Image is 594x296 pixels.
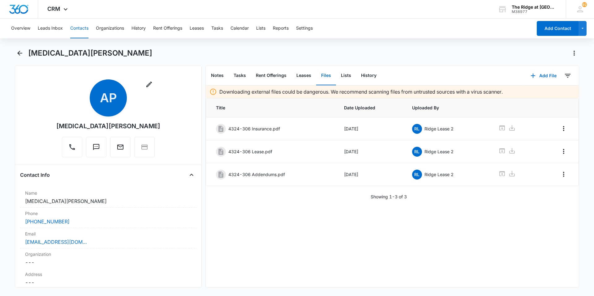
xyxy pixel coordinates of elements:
span: Title [216,104,329,111]
button: Close [187,170,196,180]
button: Call [62,137,82,157]
a: [PHONE_NUMBER] [25,218,70,225]
div: Phone[PHONE_NUMBER] [20,208,196,228]
div: Name[MEDICAL_DATA][PERSON_NAME] [20,187,196,208]
span: RL [412,124,422,134]
div: notifications count [582,2,587,7]
td: [DATE] [337,140,404,163]
button: Add Contact [537,21,579,36]
button: Filters [563,71,573,81]
td: [DATE] [337,117,404,140]
p: 4324-306 Addendums.pdf [228,171,285,178]
p: Ridge Lease 2 [424,171,454,178]
button: Files [316,66,336,85]
div: Address--- [20,269,196,289]
h1: [MEDICAL_DATA][PERSON_NAME] [28,49,152,58]
button: Reports [273,19,289,38]
button: Rent Offerings [251,66,291,85]
span: CRM [47,6,60,12]
button: History [131,19,146,38]
span: Uploaded By [412,104,484,111]
div: account id [512,10,557,14]
label: Email [25,230,192,237]
button: Email [110,137,131,157]
button: Settings [296,19,313,38]
span: 92 [582,2,587,7]
button: History [356,66,381,85]
dd: --- [25,279,192,286]
button: Add File [524,68,563,83]
label: Phone [25,210,192,217]
button: Actions [569,48,579,58]
span: Date Uploaded [344,104,397,111]
button: Organizations [96,19,124,38]
span: AP [90,79,127,116]
button: Overflow Menu [559,146,569,156]
div: account name [512,5,557,10]
button: Overview [11,19,30,38]
button: Contacts [70,19,88,38]
button: Notes [206,66,229,85]
button: Calendar [230,19,249,38]
label: Name [25,190,192,196]
button: Text [86,137,106,157]
button: Back [15,48,24,58]
div: Email[EMAIL_ADDRESS][DOMAIN_NAME] [20,228,196,248]
dd: [MEDICAL_DATA][PERSON_NAME] [25,197,192,205]
p: Downloading external files could be dangerous. We recommend scanning files from untrusted sources... [219,88,503,95]
button: Rent Offerings [153,19,182,38]
span: RL [412,170,422,180]
label: Address [25,271,192,277]
p: Ridge Lease 2 [424,148,454,155]
p: 4324-306 Lease.pdf [228,148,272,155]
a: [EMAIL_ADDRESS][DOMAIN_NAME] [25,238,87,246]
p: Ridge Lease 2 [424,125,454,132]
button: Tasks [211,19,223,38]
label: Organization [25,251,192,257]
dd: --- [25,259,192,266]
a: Call [62,146,82,152]
button: Tasks [229,66,251,85]
p: Showing 1-3 of 3 [371,193,407,200]
button: Overflow Menu [559,169,569,179]
button: Leases [291,66,316,85]
button: Lists [256,19,265,38]
div: [MEDICAL_DATA][PERSON_NAME] [56,121,160,131]
button: Overflow Menu [559,124,569,133]
a: Text [86,146,106,152]
p: 4324-306 Insurance.pdf [228,125,280,132]
td: [DATE] [337,163,404,186]
span: RL [412,147,422,157]
h4: Contact Info [20,171,50,179]
button: Lists [336,66,356,85]
div: Organization--- [20,248,196,269]
button: Leases [190,19,204,38]
a: Email [110,146,131,152]
button: Leads Inbox [38,19,63,38]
